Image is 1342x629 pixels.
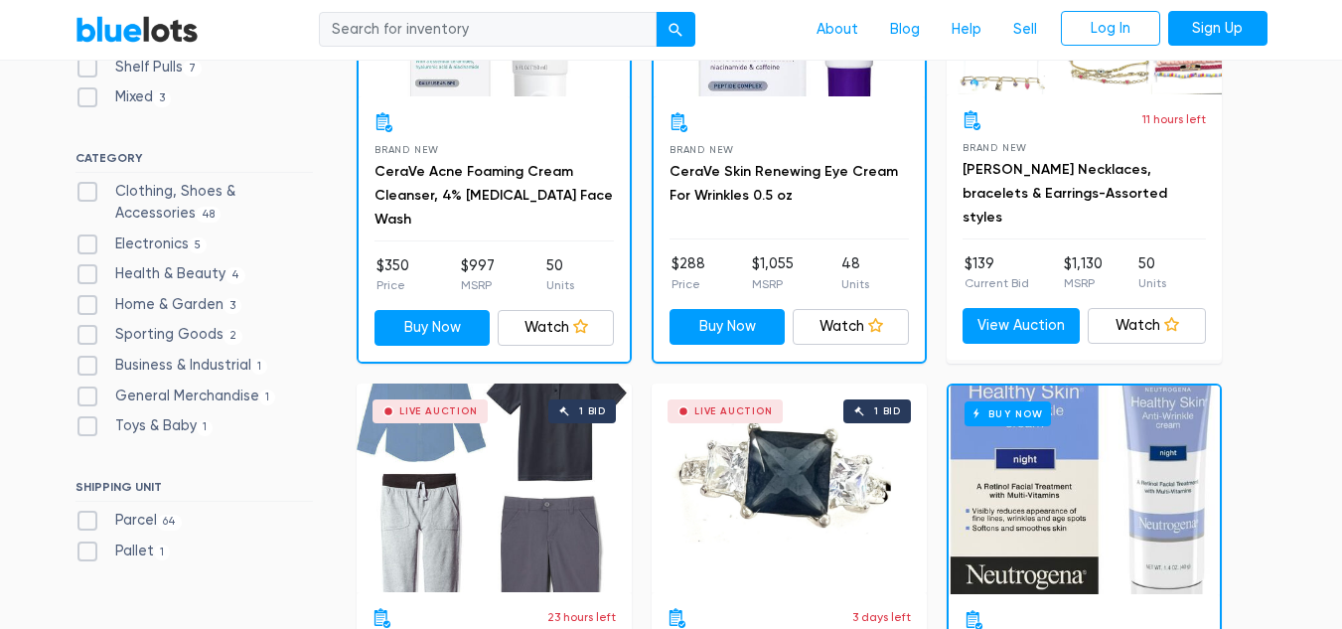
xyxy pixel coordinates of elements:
span: 5 [189,237,208,253]
a: [PERSON_NAME] Necklaces, bracelets & Earrings-Assorted styles [963,161,1167,226]
li: 48 [841,253,869,293]
a: About [801,11,874,49]
label: Health & Beauty [75,263,246,285]
p: Units [546,276,574,294]
a: View Auction [963,308,1081,344]
li: $997 [461,255,495,295]
div: Live Auction [694,406,773,416]
label: General Merchandise [75,386,276,407]
p: Price [376,276,409,294]
li: $1,055 [752,253,794,293]
input: Search for inventory [319,12,657,48]
a: Watch [498,310,614,346]
li: 50 [546,255,574,295]
a: Buy Now [670,309,786,345]
a: Help [936,11,997,49]
a: Watch [793,309,909,345]
a: BlueLots [75,15,199,44]
p: MSRP [1064,274,1103,292]
p: MSRP [752,275,794,293]
div: Live Auction [399,406,478,416]
p: Units [841,275,869,293]
div: 1 bid [579,406,606,416]
span: Brand New [963,142,1027,153]
label: Electronics [75,234,208,255]
label: Clothing, Shoes & Accessories [75,181,313,224]
span: 48 [196,207,222,223]
a: Live Auction 1 bid [652,384,927,592]
li: $139 [965,253,1029,293]
p: Current Bid [965,274,1029,292]
a: Sign Up [1168,11,1267,47]
p: 3 days left [852,608,911,626]
li: $350 [376,255,409,295]
a: Live Auction 1 bid [357,384,632,592]
a: Watch [1088,308,1206,344]
span: Brand New [374,144,439,155]
label: Mixed [75,86,172,108]
a: Log In [1061,11,1160,47]
li: $288 [671,253,705,293]
span: 64 [157,515,183,531]
h6: CATEGORY [75,151,313,173]
a: CeraVe Skin Renewing Eye Cream For Wrinkles 0.5 oz [670,163,898,204]
p: Units [1138,274,1166,292]
span: 2 [224,329,243,345]
span: 1 [251,359,268,375]
h6: SHIPPING UNIT [75,480,313,502]
span: 3 [224,298,242,314]
span: 4 [225,267,246,283]
span: 1 [259,390,276,405]
a: Blog [874,11,936,49]
label: Shelf Pulls [75,57,203,79]
label: Toys & Baby [75,415,214,437]
p: Price [671,275,705,293]
p: 23 hours left [547,608,616,626]
span: 3 [153,91,172,107]
span: 7 [183,61,203,77]
a: Buy Now [374,310,491,346]
label: Business & Industrial [75,355,268,377]
li: 50 [1138,253,1166,293]
label: Home & Garden [75,294,242,316]
a: Sell [997,11,1053,49]
p: 11 hours left [1142,110,1206,128]
label: Sporting Goods [75,324,243,346]
span: 1 [197,420,214,436]
span: Brand New [670,144,734,155]
label: Parcel [75,510,183,532]
label: Pallet [75,541,171,562]
a: Buy Now [949,386,1220,594]
h6: Buy Now [965,401,1051,426]
span: 1 [154,545,171,560]
div: 1 bid [874,406,901,416]
p: MSRP [461,276,495,294]
li: $1,130 [1064,253,1103,293]
a: CeraVe Acne Foaming Cream Cleanser, 4% [MEDICAL_DATA] Face Wash [374,163,613,228]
